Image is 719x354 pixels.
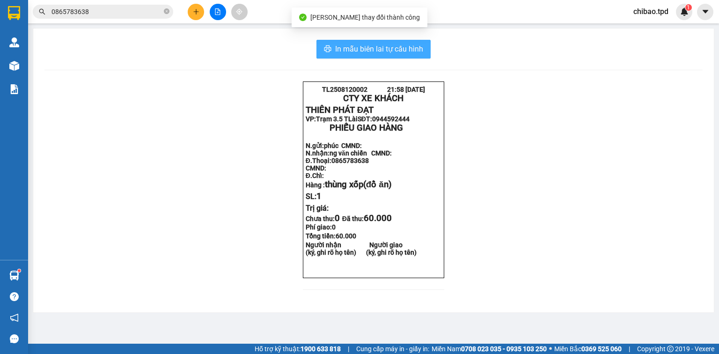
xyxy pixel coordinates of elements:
[306,232,356,240] span: Tổng tiền:
[8,9,22,19] span: Gửi:
[316,40,431,59] button: printerIn mẫu biên lai tự cấu hình
[306,149,392,157] strong: N.nhận:
[332,223,336,231] span: 0
[89,30,153,42] div: đức
[306,192,322,201] span: SL:
[164,7,169,16] span: close-circle
[10,313,19,322] span: notification
[8,19,83,30] div: [PERSON_NAME]
[9,84,19,94] img: solution-icon
[387,86,404,93] span: 21:58
[324,45,331,54] span: printer
[306,115,410,123] strong: VP: SĐT:
[306,164,326,172] strong: CMND:
[231,4,248,20] button: aim
[697,4,713,20] button: caret-down
[685,4,692,11] sup: 1
[8,6,20,20] img: logo-vxr
[554,344,622,354] span: Miền Bắc
[89,8,153,30] div: Trạm 114
[343,93,404,103] strong: CTY XE KHÁCH
[9,61,19,71] img: warehouse-icon
[8,8,83,19] div: Quận 10
[18,269,21,272] sup: 1
[9,271,19,280] img: warehouse-icon
[306,241,403,249] strong: Người nhận Người giao
[306,142,362,149] strong: N.gửi:
[9,37,19,47] img: warehouse-icon
[310,14,420,21] span: [PERSON_NAME] thay đổi thành công
[629,344,630,354] span: |
[324,142,362,149] span: phúc CMND:
[7,61,22,71] span: CR :
[51,7,162,17] input: Tìm tên, số ĐT hoặc mã đơn
[7,60,84,72] div: 140.000
[626,6,676,17] span: chibao.tpd
[335,43,423,55] span: In mẫu biên lai tự cấu hình
[680,7,689,16] img: icon-new-feature
[306,181,392,189] strong: Hàng :
[10,334,19,343] span: message
[10,292,19,301] span: question-circle
[581,345,622,353] strong: 0369 525 060
[701,7,710,16] span: caret-down
[8,44,83,55] div: 131198803
[210,4,226,20] button: file-add
[255,344,341,354] span: Hỗ trợ kỹ thuật:
[687,4,690,11] span: 1
[322,86,367,93] span: TL2508120002
[405,86,425,93] span: [DATE]
[330,149,392,157] span: ng văn chiến CMND:
[330,123,403,133] span: PHIẾU GIAO HÀNG
[306,249,417,256] strong: (ký, ghi rõ họ tên) (ký, ghi rõ họ tên)
[348,344,349,354] span: |
[432,344,547,354] span: Miền Nam
[306,204,329,213] span: Trị giá:
[316,115,358,123] span: Trạm 3.5 TLài
[331,157,369,164] span: 0865783638
[89,9,112,19] span: Nhận:
[306,105,374,115] strong: THIÊN PHÁT ĐẠT
[372,115,410,123] span: 0944592444
[214,8,221,15] span: file-add
[325,179,392,190] span: thùng xốp(đồ ăn)
[164,8,169,14] span: close-circle
[316,191,322,201] span: 1
[336,232,356,240] span: 60.000
[306,223,336,231] strong: Phí giao:
[39,8,45,15] span: search
[299,14,307,21] span: check-circle
[236,8,242,15] span: aim
[301,345,341,353] strong: 1900 633 818
[461,345,547,353] strong: 0708 023 035 - 0935 103 250
[193,8,199,15] span: plus
[356,344,429,354] span: Cung cấp máy in - giấy in:
[364,213,392,223] span: 60.000
[549,347,552,351] span: ⚪️
[335,213,340,223] span: 0
[188,4,204,20] button: plus
[306,172,324,179] strong: Đ.Chỉ:
[306,157,369,164] strong: Đ.Thoại:
[306,215,392,222] strong: Chưa thu: Đã thu:
[667,346,674,352] span: copyright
